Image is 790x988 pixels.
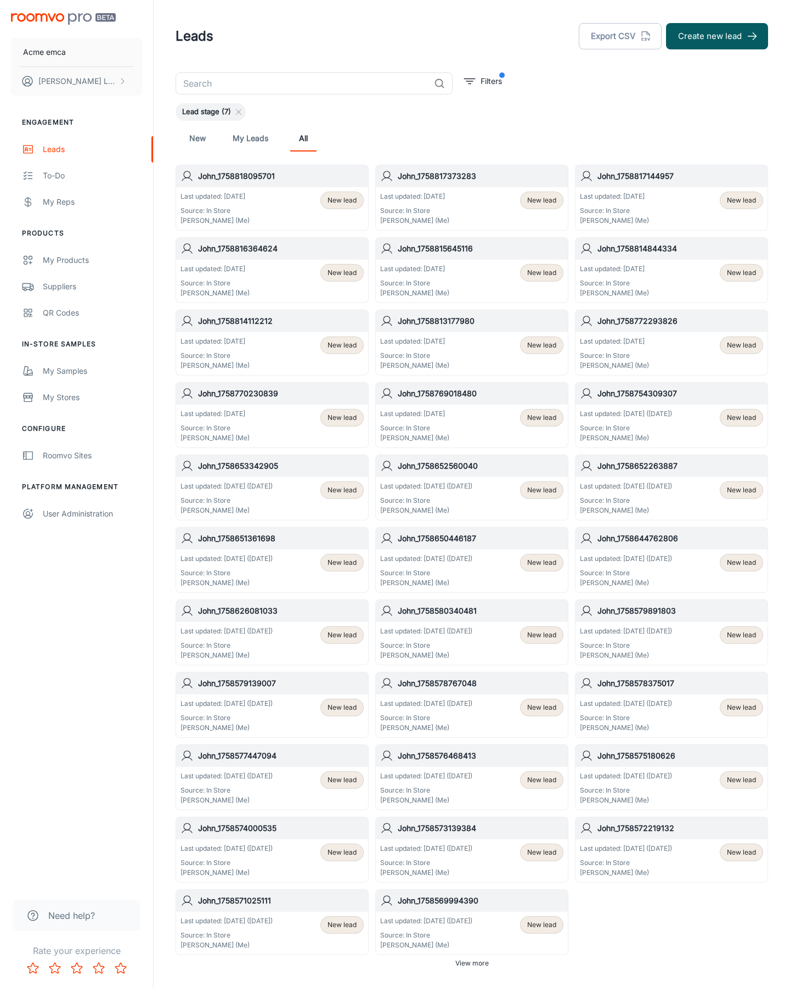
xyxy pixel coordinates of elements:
[398,895,563,907] h6: John_1758569994390
[580,568,672,578] p: Source: In Store
[176,106,238,117] span: Lead stage (7)
[579,23,662,49] button: Export CSV
[380,578,472,588] p: [PERSON_NAME] (Me)
[180,699,273,709] p: Last updated: [DATE] ([DATE])
[176,817,369,883] a: John_1758574000535Last updated: [DATE] ([DATE])Source: In Store[PERSON_NAME] (Me)New lead
[380,626,472,636] p: Last updated: [DATE] ([DATE])
[11,38,142,66] button: Acme emca
[176,26,213,46] h1: Leads
[527,195,556,205] span: New lead
[375,889,568,955] a: John_1758569994390Last updated: [DATE] ([DATE])Source: In Store[PERSON_NAME] (Me)New lead
[380,264,449,274] p: Last updated: [DATE]
[48,909,95,922] span: Need help?
[398,532,563,544] h6: John_1758650446187
[597,460,763,472] h6: John_1758652263887
[180,916,273,926] p: Last updated: [DATE] ([DATE])
[375,817,568,883] a: John_1758573139384Last updated: [DATE] ([DATE])Source: In Store[PERSON_NAME] (Me)New lead
[180,795,273,805] p: [PERSON_NAME] (Me)
[180,578,273,588] p: [PERSON_NAME] (Me)
[233,125,268,151] a: My Leads
[198,170,364,182] h6: John_1758818095701
[597,605,763,617] h6: John_1758579891803
[180,771,273,781] p: Last updated: [DATE] ([DATE])
[328,920,357,930] span: New lead
[380,858,472,868] p: Source: In Store
[11,13,116,25] img: Roomvo PRO Beta
[328,340,357,350] span: New lead
[43,365,142,377] div: My Samples
[180,361,250,370] p: [PERSON_NAME] (Me)
[328,558,357,568] span: New lead
[380,288,449,298] p: [PERSON_NAME] (Me)
[380,650,472,660] p: [PERSON_NAME] (Me)
[580,481,672,491] p: Last updated: [DATE] ([DATE])
[43,196,142,208] div: My Reps
[380,771,472,781] p: Last updated: [DATE] ([DATE])
[580,192,649,201] p: Last updated: [DATE]
[580,506,672,515] p: [PERSON_NAME] (Me)
[580,264,649,274] p: Last updated: [DATE]
[580,288,649,298] p: [PERSON_NAME] (Me)
[88,957,110,979] button: Rate 4 star
[66,957,88,979] button: Rate 3 star
[380,361,449,370] p: [PERSON_NAME] (Me)
[727,847,756,857] span: New lead
[180,278,250,288] p: Source: In Store
[575,237,768,303] a: John_1758814844334Last updated: [DATE]Source: In Store[PERSON_NAME] (Me)New lead
[727,630,756,640] span: New lead
[180,206,250,216] p: Source: In Store
[375,672,568,738] a: John_1758578767048Last updated: [DATE] ([DATE])Source: In Store[PERSON_NAME] (Me)New lead
[43,508,142,520] div: User Administration
[180,216,250,226] p: [PERSON_NAME] (Me)
[580,723,672,733] p: [PERSON_NAME] (Me)
[575,817,768,883] a: John_1758572219132Last updated: [DATE] ([DATE])Source: In Store[PERSON_NAME] (Me)New lead
[527,703,556,712] span: New lead
[180,481,273,491] p: Last updated: [DATE] ([DATE])
[727,775,756,785] span: New lead
[180,650,273,660] p: [PERSON_NAME] (Me)
[597,532,763,544] h6: John_1758644762806
[176,599,369,665] a: John_1758626081033Last updated: [DATE] ([DATE])Source: In Store[PERSON_NAME] (Me)New lead
[380,844,472,854] p: Last updated: [DATE] ([DATE])
[380,192,449,201] p: Last updated: [DATE]
[380,795,472,805] p: [PERSON_NAME] (Me)
[580,409,672,419] p: Last updated: [DATE] ([DATE])
[575,744,768,810] a: John_1758575180626Last updated: [DATE] ([DATE])Source: In Store[PERSON_NAME] (Me)New lead
[398,677,563,689] h6: John_1758578767048
[110,957,132,979] button: Rate 5 star
[597,170,763,182] h6: John_1758817144957
[575,310,768,375] a: John_1758772293826Last updated: [DATE]Source: In Store[PERSON_NAME] (Me)New lead
[375,310,568,375] a: John_1758813177980Last updated: [DATE]Source: In Store[PERSON_NAME] (Me)New lead
[176,454,369,520] a: John_1758653342905Last updated: [DATE] ([DATE])Source: In Store[PERSON_NAME] (Me)New lead
[398,170,563,182] h6: John_1758817373283
[527,630,556,640] span: New lead
[328,775,357,785] span: New lead
[180,568,273,578] p: Source: In Store
[198,677,364,689] h6: John_1758579139007
[180,930,273,940] p: Source: In Store
[527,847,556,857] span: New lead
[180,858,273,868] p: Source: In Store
[575,527,768,593] a: John_1758644762806Last updated: [DATE] ([DATE])Source: In Store[PERSON_NAME] (Me)New lead
[198,532,364,544] h6: John_1758651361698
[180,626,273,636] p: Last updated: [DATE] ([DATE])
[180,641,273,650] p: Source: In Store
[43,254,142,266] div: My Products
[380,868,472,878] p: [PERSON_NAME] (Me)
[23,46,66,58] p: Acme emca
[180,713,273,723] p: Source: In Store
[180,723,273,733] p: [PERSON_NAME] (Me)
[180,868,273,878] p: [PERSON_NAME] (Me)
[198,822,364,834] h6: John_1758574000535
[180,433,250,443] p: [PERSON_NAME] (Me)
[198,315,364,327] h6: John_1758814112212
[328,268,357,278] span: New lead
[380,699,472,709] p: Last updated: [DATE] ([DATE])
[375,165,568,231] a: John_1758817373283Last updated: [DATE]Source: In Store[PERSON_NAME] (Me)New lead
[176,310,369,375] a: John_1758814112212Last updated: [DATE]Source: In Store[PERSON_NAME] (Me)New lead
[180,844,273,854] p: Last updated: [DATE] ([DATE])
[580,641,672,650] p: Source: In Store
[328,847,357,857] span: New lead
[380,785,472,795] p: Source: In Store
[328,703,357,712] span: New lead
